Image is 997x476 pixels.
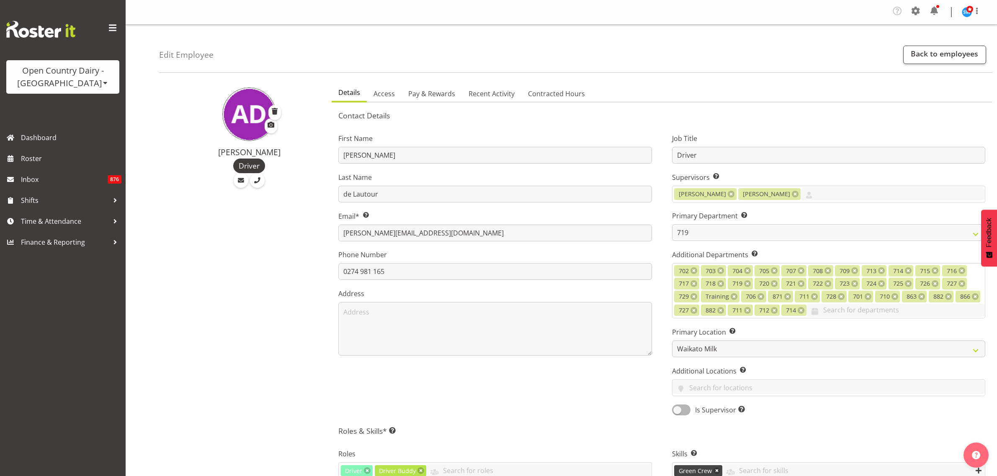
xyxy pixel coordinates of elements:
label: Job Title [672,133,985,143]
span: 725 [893,279,903,288]
label: Last Name [338,172,652,182]
span: Training [706,292,729,301]
span: 704 [732,266,742,276]
span: Inbox [21,173,108,186]
a: Back to employees [903,46,986,64]
input: Search for departments [806,304,985,317]
label: Skills [672,449,985,459]
span: 701 [853,292,863,301]
span: 709 [840,266,850,276]
a: Call Employee [250,173,265,188]
span: 712 [759,306,769,315]
span: Driver [239,160,260,171]
span: 711 [732,306,742,315]
span: 715 [920,266,930,276]
span: 866 [960,292,970,301]
span: 720 [759,279,769,288]
span: 718 [706,279,716,288]
label: Supervisors [672,172,985,182]
img: Rosterit website logo [6,21,75,38]
h5: Contact Details [338,111,985,120]
span: 723 [840,279,850,288]
div: Open Country Dairy - [GEOGRAPHIC_DATA] [15,64,111,90]
img: steve-webb8258.jpg [962,7,972,17]
span: 717 [679,279,689,288]
span: 714 [893,266,903,276]
label: Email* [338,211,652,221]
span: Driver Buddy [379,466,416,476]
span: 882 [933,292,943,301]
span: Details [338,87,360,97]
span: 722 [813,279,823,288]
span: Contracted Hours [528,89,585,99]
span: 714 [786,306,796,315]
span: Access [374,89,395,99]
span: 705 [759,266,769,276]
span: 871 [773,292,783,301]
span: 708 [813,266,823,276]
span: Recent Activity [469,89,515,99]
span: 876 [108,175,121,184]
input: Search for locations [672,381,985,394]
label: First Name [338,133,652,143]
a: Email Employee [234,173,248,188]
span: Driver [345,466,362,476]
input: First Name [338,147,652,164]
span: 706 [746,292,756,301]
span: Feedback [985,218,993,247]
img: help-xxl-2.png [972,451,980,459]
span: [PERSON_NAME] [679,189,726,199]
span: 724 [866,279,876,288]
h5: Roles & Skills* [338,426,985,435]
span: 727 [947,279,957,288]
span: Dashboard [21,131,121,144]
span: 721 [786,279,796,288]
span: 863 [907,292,917,301]
label: Address [338,289,652,299]
span: 713 [866,266,876,276]
span: Roster [21,152,121,165]
h4: Edit Employee [159,50,214,59]
span: 726 [920,279,930,288]
span: Time & Attendance [21,215,109,228]
span: Green Crew [679,466,712,476]
span: 710 [880,292,890,301]
span: Shifts [21,194,109,207]
span: 882 [706,306,716,315]
label: Additional Departments [672,250,985,260]
span: Finance & Reporting [21,236,109,248]
label: Roles [338,449,652,459]
span: 707 [786,266,796,276]
span: 728 [826,292,836,301]
span: Is Supervisor [690,405,745,415]
img: andrew-de-lautour10099.jpg [222,87,276,141]
h4: [PERSON_NAME] [177,148,322,157]
input: Job Title [672,147,985,164]
span: 703 [706,266,716,276]
span: 719 [732,279,742,288]
span: 727 [679,306,689,315]
input: Last Name [338,186,652,202]
span: 711 [799,292,809,301]
span: 716 [947,266,957,276]
input: Email Address [338,225,652,241]
span: 702 [679,266,689,276]
label: Primary Location [672,327,985,337]
span: 729 [679,292,689,301]
input: Phone Number [338,263,652,280]
label: Additional Locations [672,366,985,376]
label: Phone Number [338,250,652,260]
span: [PERSON_NAME] [743,189,790,199]
label: Primary Department [672,211,985,221]
span: Pay & Rewards [408,89,455,99]
button: Feedback - Show survey [981,210,997,266]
